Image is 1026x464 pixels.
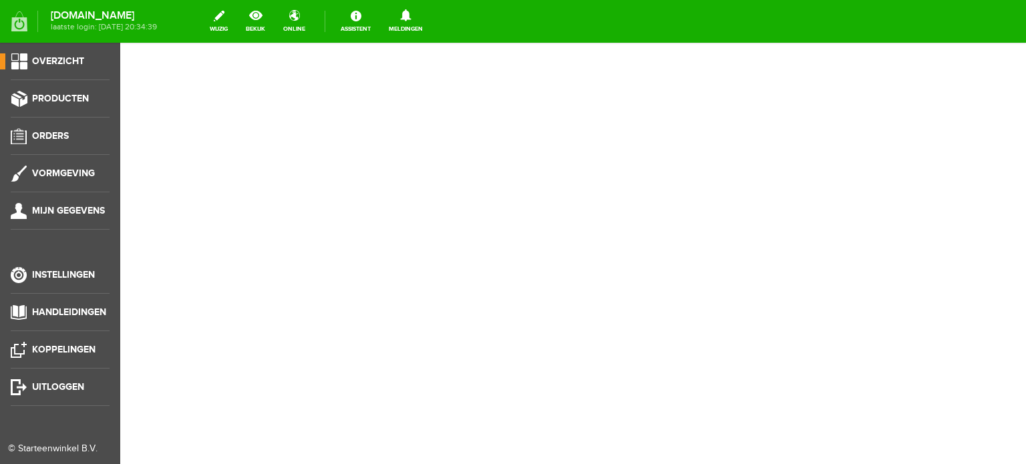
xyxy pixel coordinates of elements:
[202,7,236,36] a: wijzig
[32,130,69,142] span: Orders
[32,93,89,104] span: Producten
[32,306,106,318] span: Handleidingen
[381,7,431,36] a: Meldingen
[32,55,84,67] span: Overzicht
[32,168,95,179] span: Vormgeving
[32,205,105,216] span: Mijn gegevens
[51,23,157,31] span: laatste login: [DATE] 20:34:39
[238,7,273,36] a: bekijk
[32,381,84,393] span: Uitloggen
[51,12,157,19] strong: [DOMAIN_NAME]
[32,269,95,280] span: Instellingen
[275,7,313,36] a: online
[333,7,379,36] a: Assistent
[32,344,96,355] span: Koppelingen
[8,442,102,456] div: © Starteenwinkel B.V.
